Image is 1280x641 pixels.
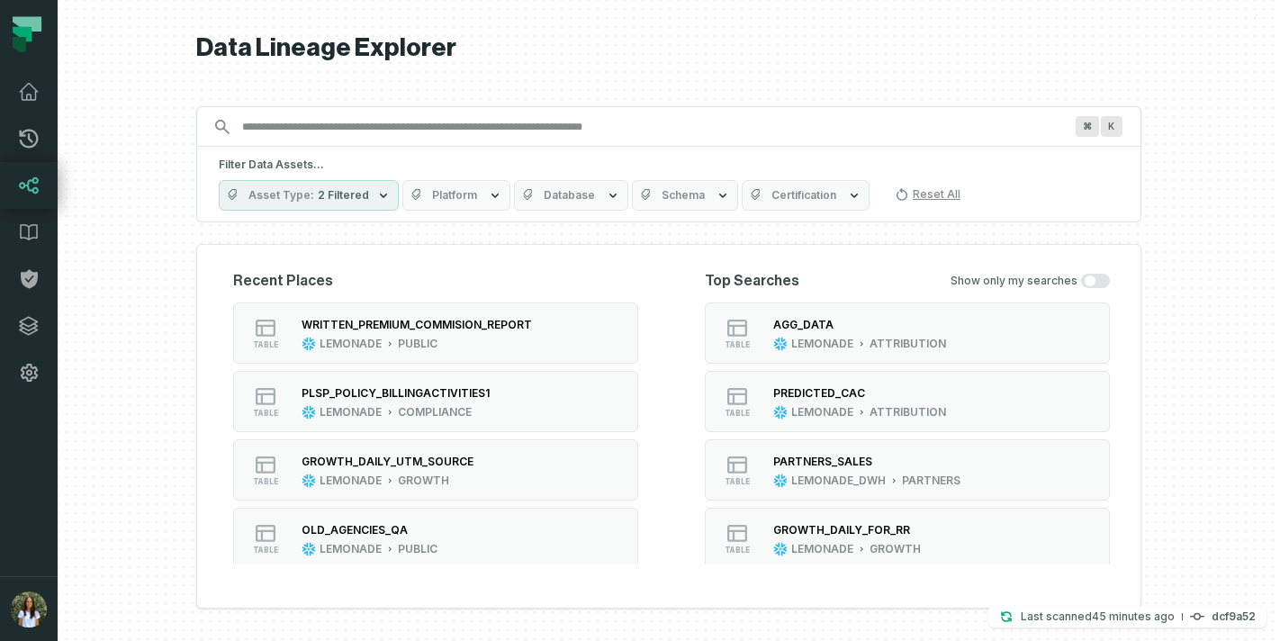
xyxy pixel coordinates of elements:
span: Press ⌘ + K to focus the search bar [1076,116,1099,137]
p: Last scanned [1021,608,1175,626]
h1: Data Lineage Explorer [196,32,1141,64]
span: Press ⌘ + K to focus the search bar [1101,116,1122,137]
h4: dcf9a52 [1212,611,1256,622]
button: Last scanned[DATE] 12:44:01 PMdcf9a52 [988,606,1266,627]
img: avatar of Noa Gordon [11,591,47,627]
relative-time: Sep 28, 2025, 12:44 PM GMT+3 [1092,609,1175,623]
